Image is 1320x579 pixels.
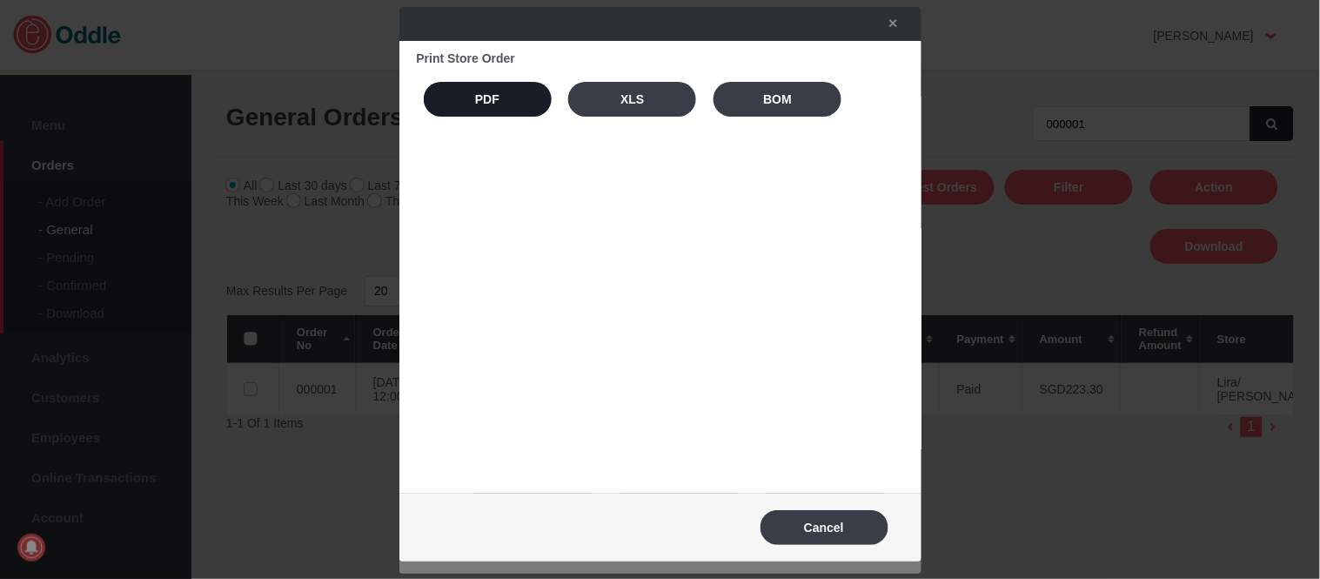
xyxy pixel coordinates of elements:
h4: Print Store Order [417,51,904,65]
a: ✕ [871,8,908,39]
button: XLS [568,82,696,117]
button: Cancel [761,510,888,545]
button: BOM [714,82,841,117]
button: PDF [424,82,552,117]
